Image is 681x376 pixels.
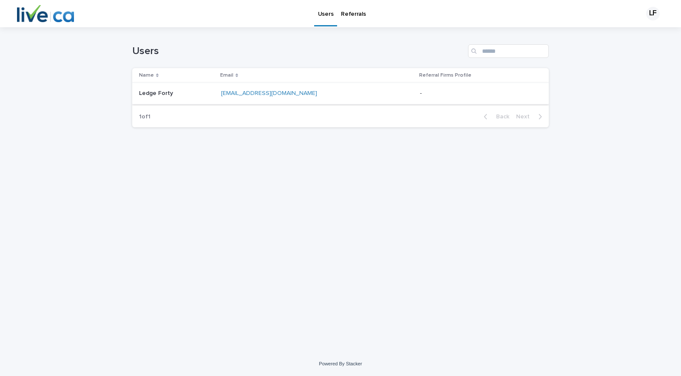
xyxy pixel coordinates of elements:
a: [EMAIL_ADDRESS][DOMAIN_NAME] [221,90,317,96]
p: - [420,90,535,97]
div: LF [646,7,660,20]
p: Ledge Forty [139,88,175,97]
img: W0LJ37ZJRoycoyQlQNXY [17,5,74,22]
p: Referral Firms Profile [419,71,471,80]
input: Search [468,44,549,58]
span: Back [491,114,509,120]
p: Email [220,71,233,80]
span: Next [516,114,535,120]
button: Back [477,113,513,121]
h1: Users [132,45,465,57]
tr: Ledge FortyLedge Forty [EMAIL_ADDRESS][DOMAIN_NAME] - [132,83,549,104]
p: Name [139,71,154,80]
button: Next [513,113,549,121]
a: Powered By Stacker [319,361,362,366]
p: 1 of 1 [132,106,157,127]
